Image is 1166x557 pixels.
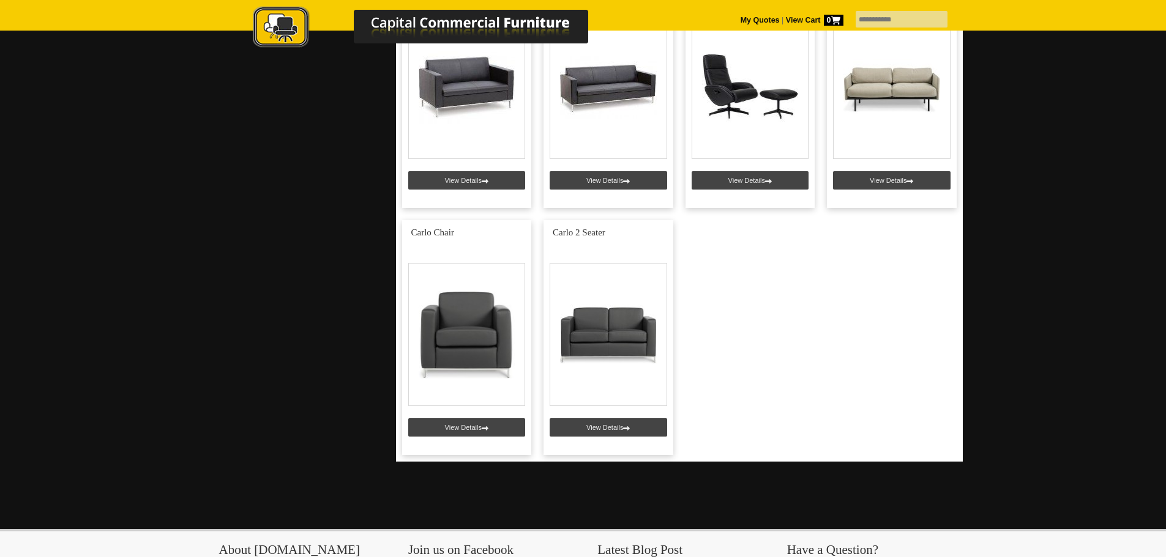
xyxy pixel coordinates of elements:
[824,15,843,26] span: 0
[741,16,780,24] a: My Quotes
[219,6,648,51] img: Capital Commercial Furniture Logo
[786,16,843,24] strong: View Cart
[783,16,843,24] a: View Cart0
[219,6,648,54] a: Capital Commercial Furniture Logo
